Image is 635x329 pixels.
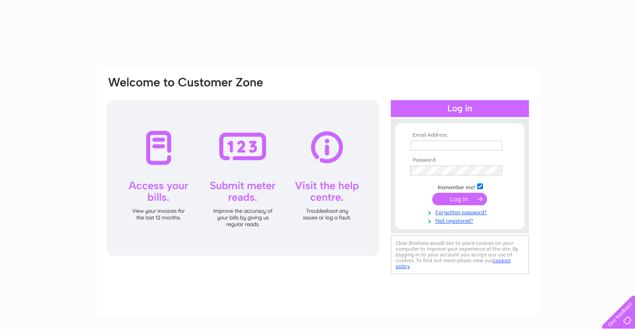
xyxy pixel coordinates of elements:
[408,132,512,138] th: Email Address:
[408,157,512,163] th: Password:
[408,182,512,191] td: Remember me?
[410,207,512,216] a: Forgotten password?
[396,257,511,269] a: cookies policy
[410,216,512,224] a: Not registered?
[432,193,487,205] input: Submit
[391,236,529,274] div: Clear Business would like to place cookies on your computer to improve your experience of the sit...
